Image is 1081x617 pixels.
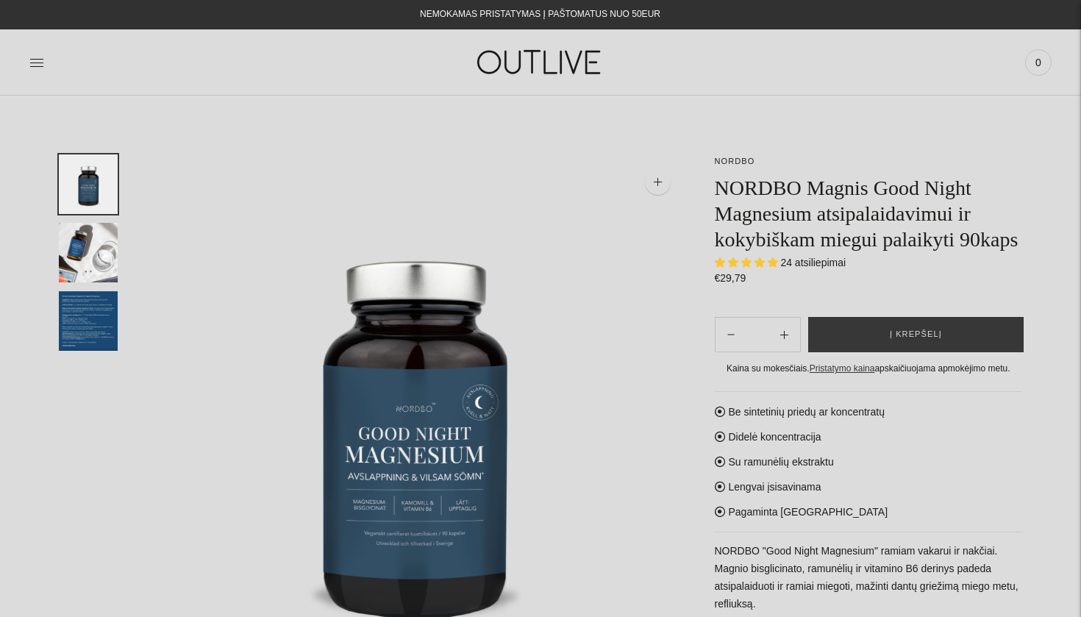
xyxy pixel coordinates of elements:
[420,6,660,24] div: NEMOKAMAS PRISTATYMAS Į PAŠTOMATUS NUO 50EUR
[715,157,755,165] a: NORDBO
[715,257,781,268] span: 4.79 stars
[59,291,118,351] button: Translation missing: en.general.accessibility.image_thumbail
[810,363,875,374] a: Pristatymo kaina
[715,361,1023,377] div: Kaina su mokesčiais. apskaičiuojama apmokėjimo metu.
[59,223,118,282] button: Translation missing: en.general.accessibility.image_thumbail
[890,327,942,342] span: Į krepšelį
[715,175,1023,252] h1: NORDBO Magnis Good Night Magnesium atsipalaidavimui ir kokybiškam miegui palaikyti 90kaps
[768,317,800,352] button: Subtract product quantity
[449,37,632,88] img: OUTLIVE
[716,317,746,352] button: Add product quantity
[1025,46,1052,79] a: 0
[808,317,1024,352] button: Į krepšelį
[1028,52,1049,73] span: 0
[780,257,846,268] span: 24 atsiliepimai
[715,272,746,284] span: €29,79
[746,324,768,346] input: Product quantity
[59,154,118,214] button: Translation missing: en.general.accessibility.image_thumbail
